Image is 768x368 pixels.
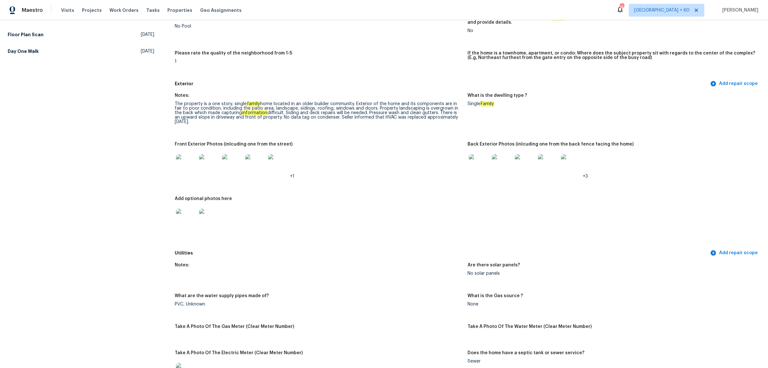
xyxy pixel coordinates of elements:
div: No Pool [175,24,462,29]
span: Work Orders [109,7,139,13]
span: [GEOGRAPHIC_DATA] + 60 [634,7,690,13]
span: +3 [583,174,588,179]
h5: What are the water supply pipes made of? [175,294,269,298]
em: away [552,15,564,21]
h5: Please rate the quality of the neighborhood from 1-5 [175,51,292,55]
div: No [468,29,755,33]
a: Day One Walk[DATE] [8,46,154,57]
h5: What is the dwelling type ? [468,93,527,98]
span: Properties [167,7,192,13]
h5: Does the home have a septic tank or sewer service? [468,351,584,355]
div: 1 [175,59,462,64]
div: PVC, Unknown [175,302,462,306]
h5: Take A Photo Of The Electric Meter (Clear Meter Number) [175,351,303,355]
h5: Back Exterior Photos (inlcuding one from the back fence facing the home) [468,142,634,146]
em: information [242,110,268,115]
span: Maestro [22,7,43,13]
div: None [468,302,755,306]
span: [DATE] [141,48,154,54]
button: Add repair scope [709,247,760,259]
h5: Utilities [175,250,709,256]
span: Tasks [146,8,160,13]
div: No solar panels [468,271,755,276]
span: Add repair scope [711,80,758,88]
h5: Take A Photo Of The Gas Meter (Clear Meter Number) [175,324,294,329]
h5: Take A Photo Of The Water Meter (Clear Meter Number) [468,324,592,329]
h5: What is the Gas source ? [468,294,523,298]
h5: Add optional photos here [175,197,232,201]
em: family [247,101,260,106]
span: +1 [290,174,294,179]
h5: Notes: [175,93,189,98]
span: [PERSON_NAME] [720,7,758,13]
h5: Notes: [175,263,189,267]
h5: If the home is a townhome, apartment, or condo: Where does the subject property sit with regards ... [468,51,755,60]
span: Visits [61,7,74,13]
div: 740 [620,4,624,10]
h5: Are there solar panels? [468,263,520,267]
div: Single [468,102,755,106]
h5: Day One Walk [8,48,39,54]
span: Geo Assignments [200,7,242,13]
h5: Is there a strong odor that doesn't go as your nose adjusts? (4+ on a 5 point scale) Please speci... [468,16,755,25]
a: Floor Plan Scan[DATE] [8,29,154,40]
div: The property is a one story, single home located in an older builder community. Exterior of the h... [175,102,462,124]
span: [DATE] [141,31,154,38]
span: Projects [82,7,102,13]
button: Add repair scope [709,78,760,90]
h5: Exterior [175,80,709,87]
em: Family [480,101,494,106]
div: Sewer [468,359,755,364]
h5: Floor Plan Scan [8,31,44,38]
h5: Front Exterior Photos (inlcuding one from the street) [175,142,292,146]
span: Add repair scope [711,249,758,257]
